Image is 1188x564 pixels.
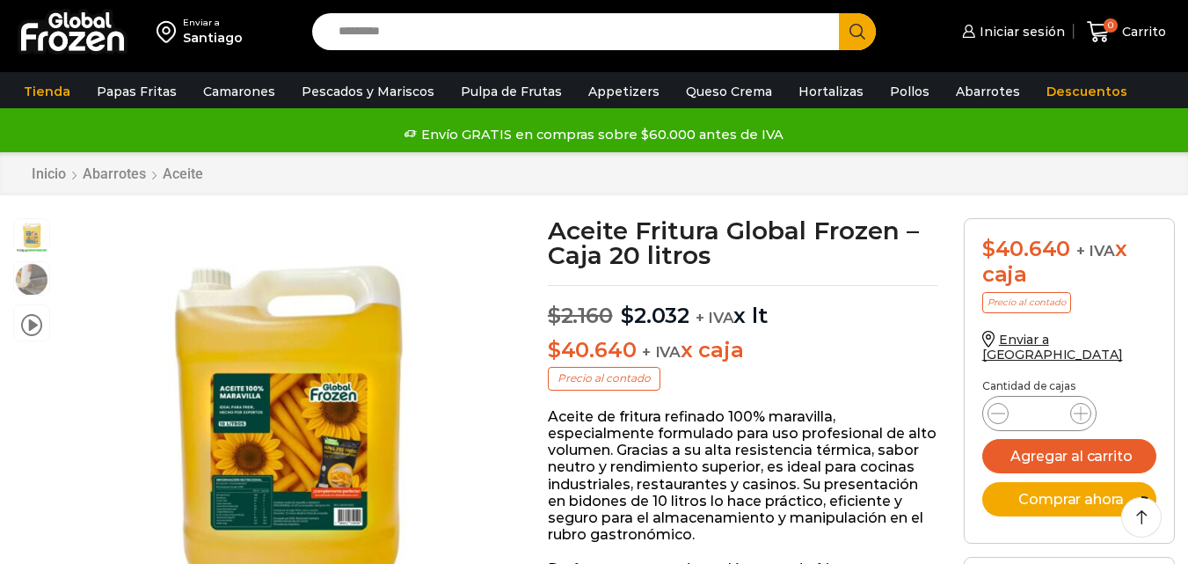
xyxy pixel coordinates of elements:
span: Carrito [1118,23,1166,40]
a: Pulpa de Frutas [452,75,571,108]
a: Queso Crema [677,75,781,108]
button: Comprar ahora [982,482,1156,516]
a: Inicio [31,165,67,182]
nav: Breadcrumb [31,165,204,182]
a: Hortalizas [790,75,872,108]
h1: Aceite Fritura Global Frozen – Caja 20 litros [548,218,937,267]
span: $ [548,303,561,328]
a: Abarrotes [947,75,1029,108]
span: $ [982,236,995,261]
div: Santiago [183,29,243,47]
span: $ [621,303,634,328]
div: x caja [982,237,1156,288]
bdi: 40.640 [548,337,636,363]
p: x caja [548,338,937,363]
bdi: 2.160 [548,303,613,328]
a: Papas Fritas [88,75,186,108]
div: Enviar a [183,17,243,29]
span: $ [548,337,561,363]
a: Pollos [881,75,938,108]
a: Tienda [15,75,79,108]
p: Precio al contado [548,367,660,390]
button: Agregar al carrito [982,439,1156,473]
a: Aceite [162,165,204,182]
a: Camarones [194,75,284,108]
a: Enviar a [GEOGRAPHIC_DATA] [982,332,1123,363]
a: Abarrotes [82,165,147,182]
button: Search button [839,13,876,50]
span: aceite para freir [14,262,49,297]
a: Descuentos [1038,75,1136,108]
a: 0 Carrito [1082,11,1170,53]
bdi: 40.640 [982,236,1070,261]
span: + IVA [642,343,681,361]
bdi: 2.032 [621,303,689,328]
span: + IVA [1076,242,1115,260]
p: Aceite de fritura refinado 100% maravilla, especialmente formulado para uso profesional de alto v... [548,408,937,544]
a: Iniciar sesión [958,14,1065,49]
span: aceite maravilla [14,219,49,254]
input: Product quantity [1023,401,1056,426]
span: Iniciar sesión [975,23,1065,40]
img: address-field-icon.svg [157,17,183,47]
p: x lt [548,285,937,329]
span: + IVA [696,309,734,326]
a: Appetizers [579,75,668,108]
span: 0 [1104,18,1118,33]
p: Precio al contado [982,292,1071,313]
p: Cantidad de cajas [982,380,1156,392]
a: Pescados y Mariscos [293,75,443,108]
